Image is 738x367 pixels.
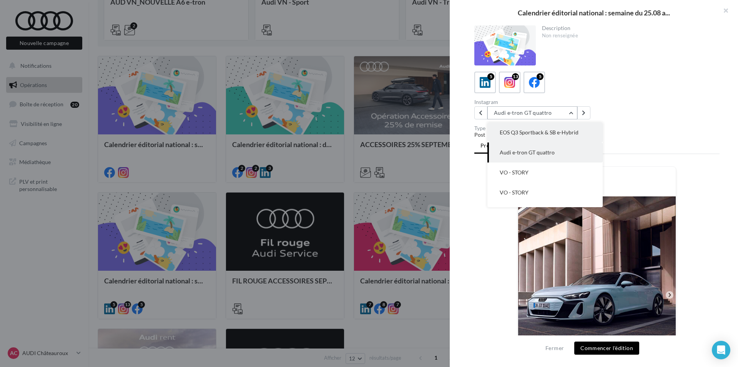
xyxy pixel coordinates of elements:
button: Fermer [542,344,567,353]
span: Audi e-tron GT quattro [500,149,555,156]
button: EOS Q3 Sportback & SB e-Hybrid [487,122,603,142]
div: 5 [537,73,544,80]
button: VO - STORY [487,163,603,183]
button: Commencer l'édition [574,342,639,355]
div: Instagram [474,99,594,105]
button: Audi e-tron GT quattro [487,106,577,119]
div: Post [474,131,720,139]
span: VO - STORY [500,169,529,176]
div: Open Intercom Messenger [712,341,730,359]
span: Calendrier éditorial national : semaine du 25.08 a... [518,9,670,16]
div: Non renseignée [542,32,714,39]
button: Audi e-tron GT quattro [487,142,603,163]
span: VO - STORY [500,189,529,196]
div: Type [474,126,720,131]
div: Description [542,25,714,31]
button: VO - STORY [487,183,603,203]
div: 5 [487,73,494,80]
div: 13 [512,73,519,80]
span: EOS Q3 Sportback & SB e-Hybrid [500,129,578,136]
